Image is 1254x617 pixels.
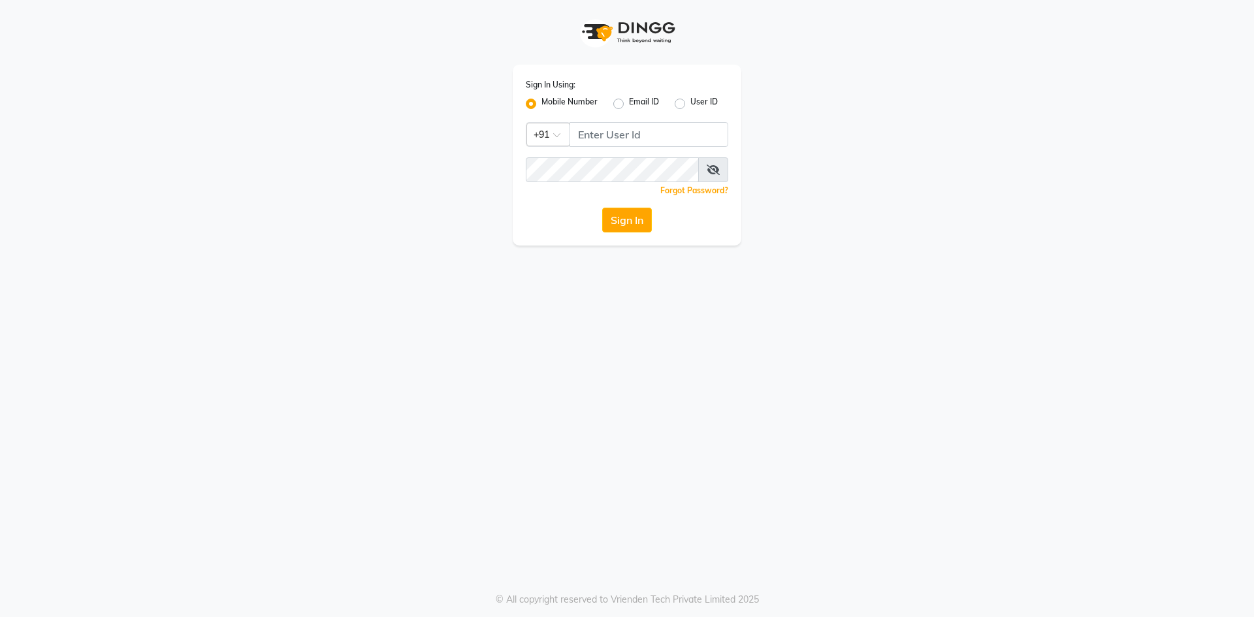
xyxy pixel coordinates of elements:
label: Sign In Using: [526,79,575,91]
a: Forgot Password? [660,185,728,195]
input: Username [570,122,728,147]
img: logo1.svg [575,13,679,52]
input: Username [526,157,699,182]
label: Email ID [629,96,659,112]
label: User ID [690,96,718,112]
label: Mobile Number [541,96,598,112]
button: Sign In [602,208,652,232]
